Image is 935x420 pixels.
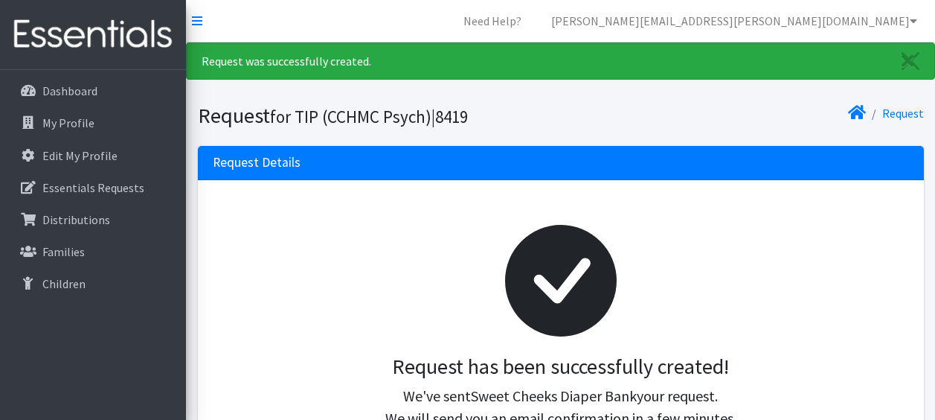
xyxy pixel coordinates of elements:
a: Edit My Profile [6,141,180,171]
h3: Request has been successfully created! [225,354,897,380]
h3: Request Details [213,155,301,171]
h1: Request [198,103,556,129]
a: Dashboard [6,76,180,106]
div: Request was successfully created. [186,42,935,80]
img: HumanEssentials [6,10,180,60]
p: My Profile [42,115,94,130]
a: Need Help? [452,6,533,36]
a: Essentials Requests [6,173,180,203]
p: Dashboard [42,83,97,98]
a: [PERSON_NAME][EMAIL_ADDRESS][PERSON_NAME][DOMAIN_NAME] [539,6,929,36]
a: Close [887,43,934,79]
p: Families [42,244,85,259]
p: Distributions [42,212,110,227]
a: Children [6,269,180,299]
a: Request [882,106,924,121]
a: My Profile [6,108,180,138]
a: Families [6,237,180,267]
p: Edit My Profile [42,148,118,163]
p: Essentials Requests [42,180,144,195]
a: Distributions [6,205,180,235]
p: Children [42,276,86,291]
small: for TIP (CCHMC Psych)|8419 [270,106,468,127]
span: Sweet Cheeks Diaper Bank [471,386,637,405]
